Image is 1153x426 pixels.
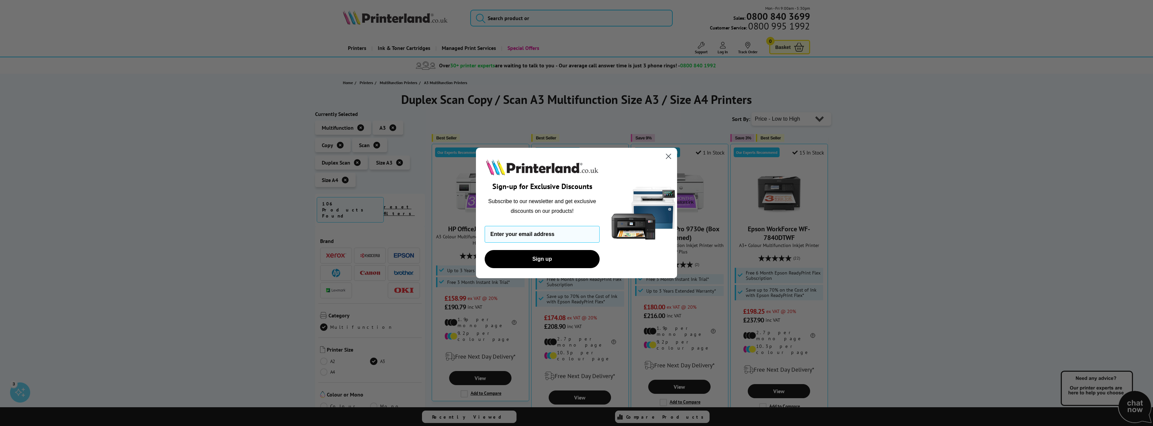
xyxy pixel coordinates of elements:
span: Sign-up for Exclusive Discounts [492,182,592,191]
input: Enter your email address [485,226,600,243]
img: Printerland.co.uk [485,158,600,177]
button: Sign up [485,250,600,268]
img: 5290a21f-4df8-4860-95f4-ea1e8d0e8904.png [610,148,677,278]
span: Subscribe to our newsletter and get exclusive discounts on our products! [488,198,596,214]
button: Close dialog [663,150,674,162]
